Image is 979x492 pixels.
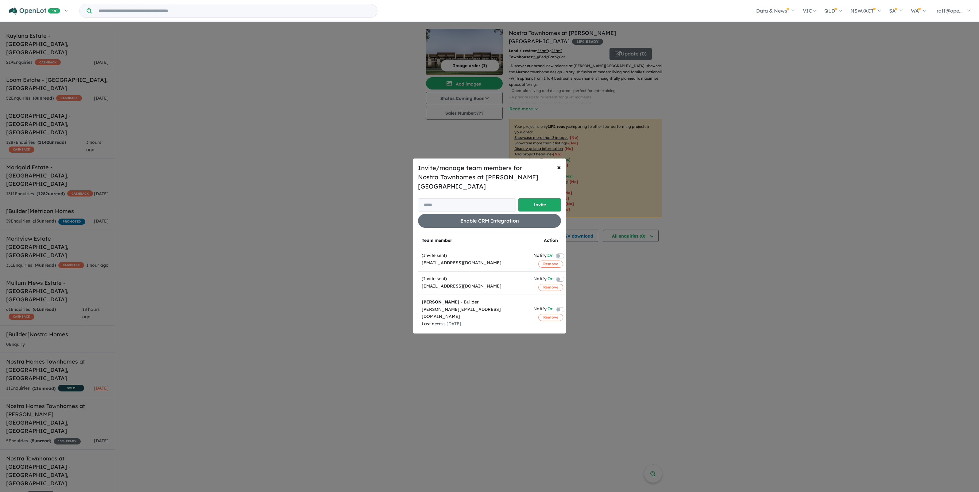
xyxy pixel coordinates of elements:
div: Notify: [533,275,553,284]
div: Last access: [422,320,526,328]
button: Enable CRM Integration [418,214,561,228]
span: On [548,275,553,284]
div: Notify: [533,252,553,260]
th: Action [530,233,572,248]
div: [EMAIL_ADDRESS][DOMAIN_NAME] [422,283,526,290]
button: Remove [538,284,563,291]
th: Team member [418,233,530,248]
span: On [548,252,553,260]
button: Invite [518,198,561,212]
button: Remove [538,314,563,321]
div: Notify: [533,305,553,314]
div: (Invite sent) [422,275,526,283]
div: [EMAIL_ADDRESS][DOMAIN_NAME] [422,259,526,267]
strong: [PERSON_NAME] [422,299,459,305]
div: [PERSON_NAME][EMAIL_ADDRESS][DOMAIN_NAME] [422,306,526,321]
button: Remove [538,261,563,267]
span: × [557,162,561,172]
img: Openlot PRO Logo White [9,7,60,15]
span: raff@ope... [937,8,963,14]
span: [DATE] [447,321,461,326]
h5: Invite/manage team members for Nostra Townhomes at [PERSON_NAME][GEOGRAPHIC_DATA] [418,163,561,191]
div: (Invite sent) [422,252,526,259]
span: On [548,305,553,314]
input: Try estate name, suburb, builder or developer [93,4,376,17]
div: - Builder [422,299,526,306]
